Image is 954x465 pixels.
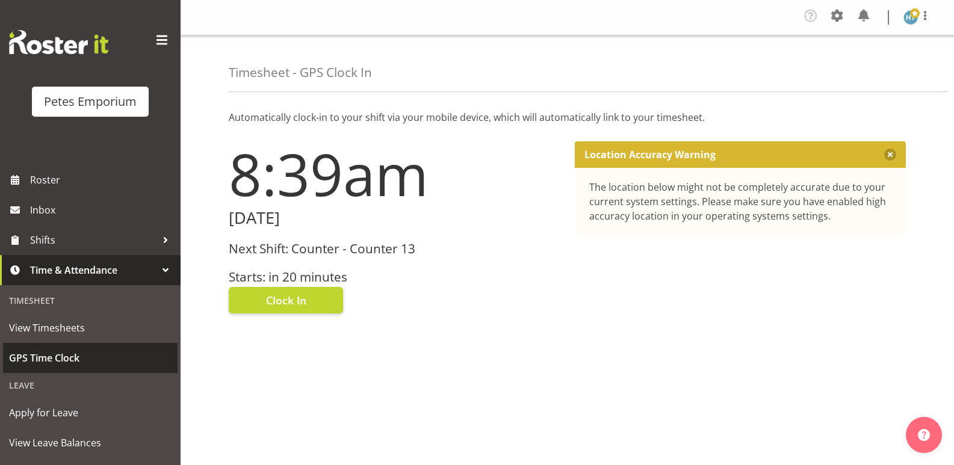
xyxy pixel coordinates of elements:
span: Time & Attendance [30,261,156,279]
button: Clock In [229,287,343,313]
p: Automatically clock-in to your shift via your mobile device, which will automatically link to you... [229,110,906,125]
a: GPS Time Clock [3,343,178,373]
button: Close message [884,149,896,161]
div: Leave [3,373,178,398]
h1: 8:39am [229,141,560,206]
h2: [DATE] [229,209,560,227]
img: Rosterit website logo [9,30,108,54]
div: Timesheet [3,288,178,313]
img: help-xxl-2.png [918,429,930,441]
span: Apply for Leave [9,404,172,422]
h3: Starts: in 20 minutes [229,270,560,284]
span: Clock In [266,292,306,308]
a: View Leave Balances [3,428,178,458]
span: GPS Time Clock [9,349,172,367]
span: View Timesheets [9,319,172,337]
h4: Timesheet - GPS Clock In [229,66,372,79]
span: Shifts [30,231,156,249]
div: Petes Emporium [44,93,137,111]
span: View Leave Balances [9,434,172,452]
a: View Timesheets [3,313,178,343]
span: Roster [30,171,175,189]
img: helena-tomlin701.jpg [903,10,918,25]
div: The location below might not be completely accurate due to your current system settings. Please m... [589,180,892,223]
span: Inbox [30,201,175,219]
a: Apply for Leave [3,398,178,428]
h3: Next Shift: Counter - Counter 13 [229,242,560,256]
p: Location Accuracy Warning [584,149,716,161]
